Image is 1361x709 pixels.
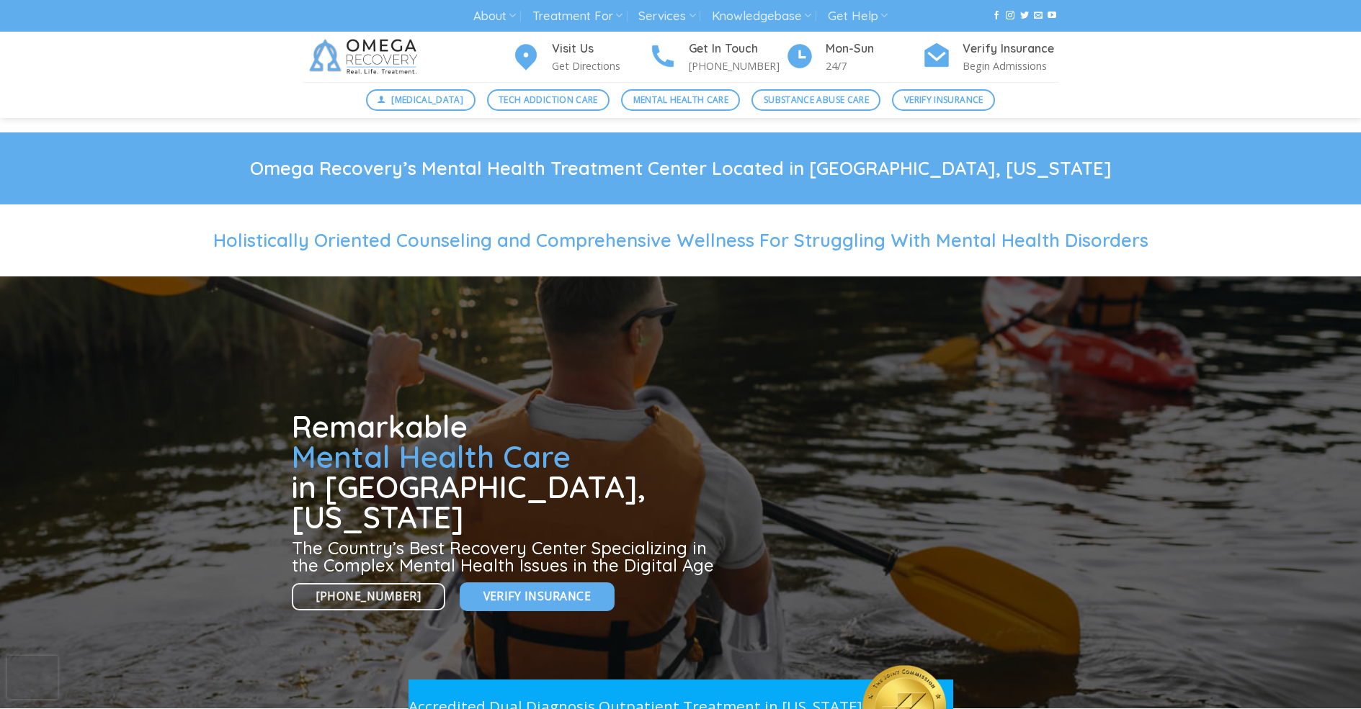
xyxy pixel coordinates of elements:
[483,587,591,605] span: Verify Insurance
[648,40,785,75] a: Get In Touch [PHONE_NUMBER]
[826,40,922,58] h4: Mon-Sun
[512,40,648,75] a: Visit Us Get Directions
[487,89,610,111] a: Tech Addiction Care
[552,40,648,58] h4: Visit Us
[316,587,421,605] span: [PHONE_NUMBER]
[1048,11,1056,21] a: Follow on YouTube
[963,58,1059,74] p: Begin Admissions
[712,3,811,30] a: Knowledgebase
[904,93,983,107] span: Verify Insurance
[638,3,695,30] a: Services
[473,3,516,30] a: About
[826,58,922,74] p: 24/7
[1020,11,1029,21] a: Follow on Twitter
[689,40,785,58] h4: Get In Touch
[213,229,1148,251] span: Holistically Oriented Counseling and Comprehensive Wellness For Struggling With Mental Health Dis...
[366,89,476,111] a: [MEDICAL_DATA]
[499,93,598,107] span: Tech Addiction Care
[1006,11,1014,21] a: Follow on Instagram
[7,656,58,699] iframe: reCAPTCHA
[963,40,1059,58] h4: Verify Insurance
[1034,11,1043,21] a: Send us an email
[751,89,880,111] a: Substance Abuse Care
[892,89,995,111] a: Verify Insurance
[460,582,615,610] a: Verify Insurance
[689,58,785,74] p: [PHONE_NUMBER]
[633,93,728,107] span: Mental Health Care
[828,3,888,30] a: Get Help
[922,40,1059,75] a: Verify Insurance Begin Admissions
[292,412,720,533] h1: Remarkable in [GEOGRAPHIC_DATA], [US_STATE]
[764,93,869,107] span: Substance Abuse Care
[992,11,1001,21] a: Follow on Facebook
[532,3,623,30] a: Treatment For
[292,539,720,574] h3: The Country’s Best Recovery Center Specializing in the Complex Mental Health Issues in the Digita...
[391,93,463,107] span: [MEDICAL_DATA]
[621,89,740,111] a: Mental Health Care
[303,32,429,82] img: Omega Recovery
[292,583,446,611] a: [PHONE_NUMBER]
[552,58,648,74] p: Get Directions
[292,438,571,476] span: Mental Health Care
